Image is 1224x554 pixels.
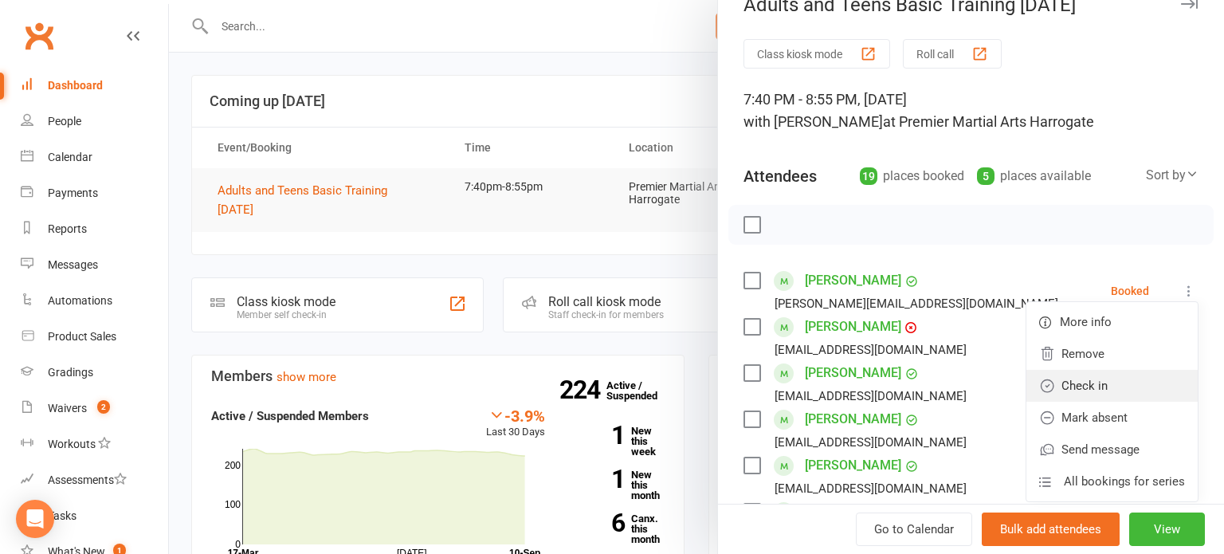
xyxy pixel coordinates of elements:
a: Reports [21,211,168,247]
a: Send message [1026,434,1198,466]
a: Go to Calendar [856,513,972,546]
div: 7:40 PM - 8:55 PM, [DATE] [743,88,1198,133]
a: Messages [21,247,168,283]
span: at Premier Martial Arts Harrogate [883,113,1094,130]
a: [PERSON_NAME] [805,453,901,478]
span: 2 [97,400,110,414]
div: Payments [48,187,98,199]
div: Attendees [743,165,817,187]
div: 5 [977,167,994,185]
a: Tasks [21,498,168,534]
div: Assessments [48,473,127,486]
span: More info [1060,312,1112,332]
div: Booked [1111,285,1149,297]
div: [EMAIL_ADDRESS][DOMAIN_NAME] [775,478,967,499]
a: All bookings for series [1026,466,1198,497]
a: [PERSON_NAME] [805,360,901,386]
div: Calendar [48,151,92,163]
a: Check in [1026,370,1198,402]
span: All bookings for series [1064,472,1185,491]
a: [PERSON_NAME] [805,314,901,340]
a: People [21,104,168,139]
div: Open Intercom Messenger [16,500,54,538]
a: More info [1026,306,1198,338]
div: Messages [48,258,98,271]
a: Automations [21,283,168,319]
div: Gradings [48,366,93,379]
div: People [48,115,81,128]
div: Waivers [48,402,87,415]
a: Gradings [21,355,168,391]
div: Tasks [48,509,76,522]
a: Clubworx [19,16,59,56]
div: Product Sales [48,330,116,343]
div: Dashboard [48,79,103,92]
div: Reports [48,222,87,235]
div: Sort by [1146,165,1198,186]
span: with [PERSON_NAME] [743,113,883,130]
div: 19 [860,167,877,185]
a: Assessments [21,462,168,498]
div: places available [977,165,1091,187]
a: Remove [1026,338,1198,370]
a: Dashboard [21,68,168,104]
a: [PERSON_NAME] [805,407,901,432]
button: View [1129,513,1205,546]
div: Automations [48,294,112,307]
div: [EMAIL_ADDRESS][DOMAIN_NAME] [775,386,967,407]
div: [PERSON_NAME][EMAIL_ADDRESS][DOMAIN_NAME] [775,293,1058,314]
div: Workouts [48,438,96,450]
div: [EMAIL_ADDRESS][DOMAIN_NAME] [775,432,967,453]
a: Payments [21,175,168,211]
div: [EMAIL_ADDRESS][DOMAIN_NAME] [775,340,967,360]
div: places booked [860,165,964,187]
a: Workouts [21,426,168,462]
a: Calendar [21,139,168,175]
a: [PERSON_NAME] [805,268,901,293]
button: Bulk add attendees [982,513,1120,546]
a: Mark absent [1026,402,1198,434]
a: [PERSON_NAME] [805,499,901,525]
a: Waivers 2 [21,391,168,426]
a: Product Sales [21,319,168,355]
button: Class kiosk mode [743,39,890,69]
button: Roll call [903,39,1002,69]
